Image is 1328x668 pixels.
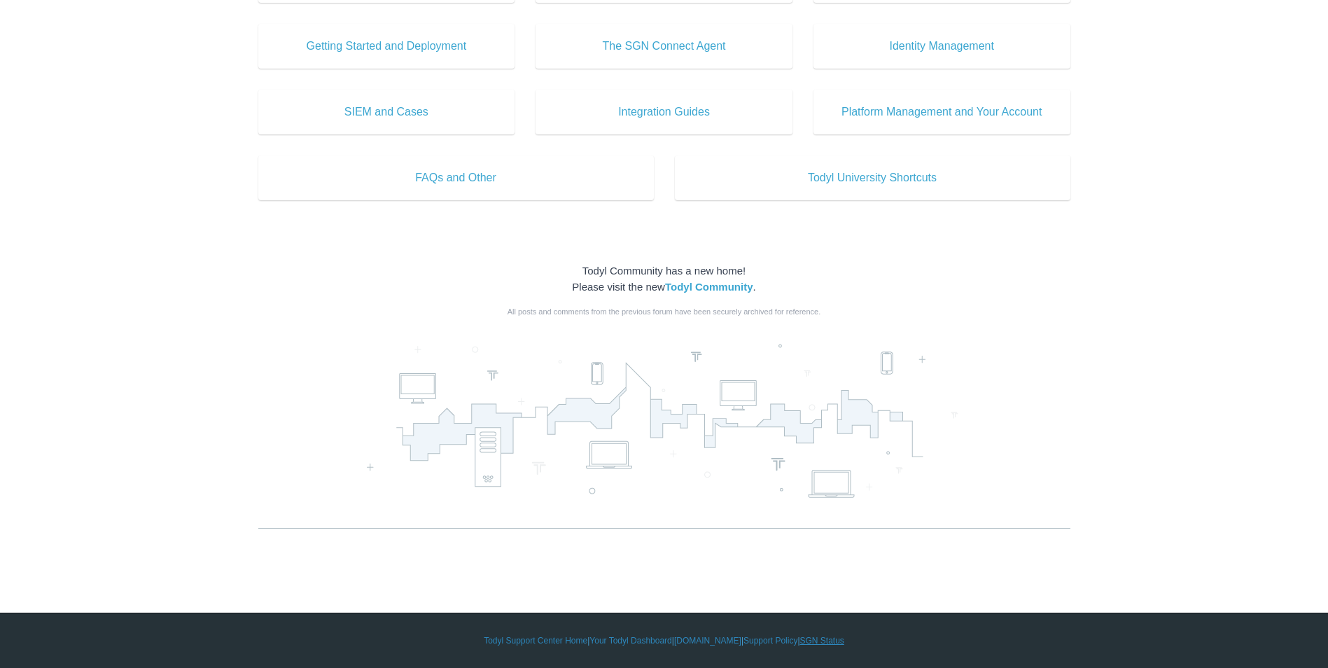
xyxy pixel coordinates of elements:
span: The SGN Connect Agent [557,38,771,55]
a: Support Policy [743,634,797,647]
a: Platform Management and Your Account [813,90,1070,134]
a: SIEM and Cases [258,90,515,134]
a: Your Todyl Dashboard [589,634,671,647]
a: Identity Management [813,24,1070,69]
span: Integration Guides [557,104,771,120]
a: Todyl Support Center Home [484,634,587,647]
div: All posts and comments from the previous forum have been securely archived for reference. [258,306,1070,318]
span: SIEM and Cases [279,104,494,120]
a: Todyl University Shortcuts [675,155,1070,200]
span: Platform Management and Your Account [834,104,1049,120]
a: Todyl Community [665,281,753,293]
span: Getting Started and Deployment [279,38,494,55]
a: FAQs and Other [258,155,654,200]
div: | | | | [258,634,1070,647]
span: FAQs and Other [279,169,633,186]
a: Integration Guides [536,90,792,134]
a: SGN Status [800,634,844,647]
span: Todyl University Shortcuts [696,169,1049,186]
a: The SGN Connect Agent [536,24,792,69]
span: Identity Management [834,38,1049,55]
a: [DOMAIN_NAME] [674,634,741,647]
a: Getting Started and Deployment [258,24,515,69]
div: Todyl Community has a new home! Please visit the new . [258,263,1070,295]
